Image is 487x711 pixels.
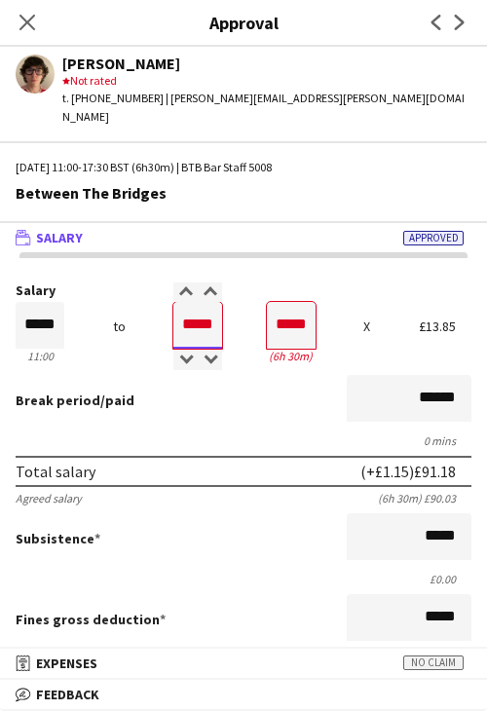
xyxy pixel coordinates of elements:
[378,491,471,505] div: (6h 30m) £90.03
[16,392,100,409] span: Break period
[16,611,166,628] label: Fines gross deduction
[36,655,97,672] span: Expenses
[267,349,316,363] div: 6h 30m
[403,231,464,245] span: Approved
[62,72,471,90] div: Not rated
[16,433,471,448] div: 0 mins
[16,491,82,505] div: Agreed salary
[16,159,471,176] div: [DATE] 11:00-17:30 BST (6h30m) | BTB Bar Staff 5008
[16,462,95,481] div: Total salary
[173,349,222,363] div: 17:30
[16,530,100,547] label: Subsistence
[419,319,471,334] div: £13.85
[113,319,126,334] div: to
[403,655,464,670] span: No claim
[16,283,471,298] label: Salary
[16,572,471,586] div: £0.00
[363,319,370,334] div: X
[36,686,99,703] span: Feedback
[360,462,456,481] div: (+£1.15) £91.18
[16,184,471,202] div: Between The Bridges
[16,349,64,363] div: 11:00
[62,90,471,125] div: t. [PHONE_NUMBER] | [PERSON_NAME][EMAIL_ADDRESS][PERSON_NAME][DOMAIN_NAME]
[36,229,83,246] span: Salary
[62,55,471,72] div: [PERSON_NAME]
[16,392,134,409] label: /paid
